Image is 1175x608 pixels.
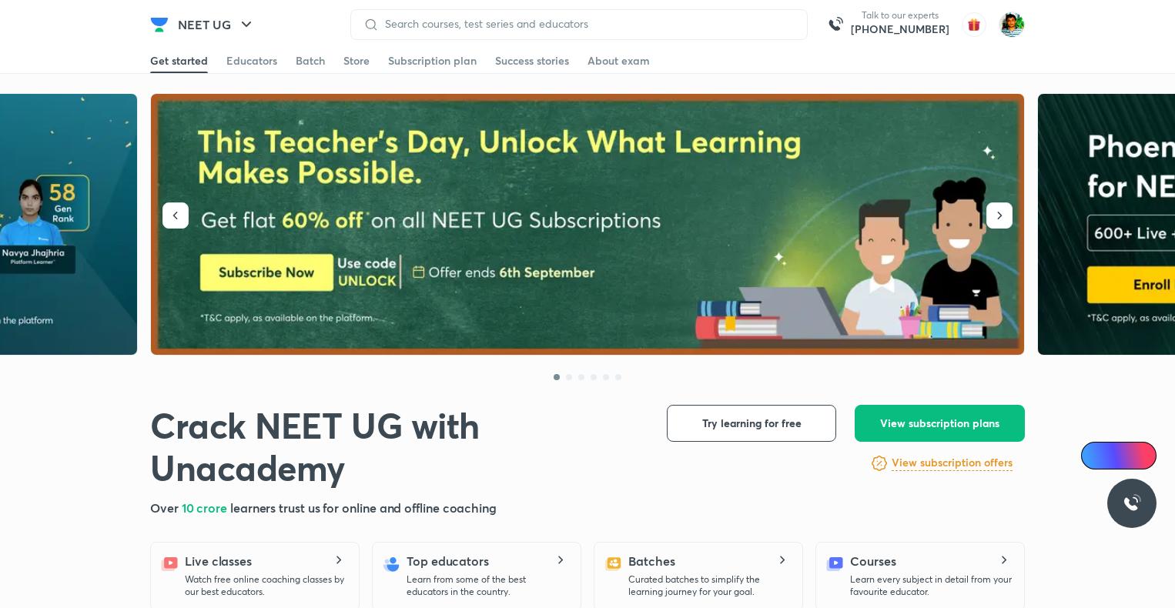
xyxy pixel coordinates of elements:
button: NEET UG [169,9,265,40]
span: Try learning for free [702,416,802,431]
p: Learn from some of the best educators in the country. [407,573,568,598]
a: Store [343,48,370,73]
p: Watch free online coaching classes by our best educators. [185,573,346,598]
span: learners trust us for online and offline coaching [230,499,497,516]
img: call-us [820,9,851,40]
a: Batch [296,48,325,73]
p: Curated batches to simplify the learning journey for your goal. [628,573,790,598]
img: ttu [1123,494,1141,513]
img: Icon [1090,449,1103,462]
div: Subscription plan [388,53,477,68]
img: Company Logo [150,15,169,34]
a: Educators [226,48,277,73]
span: View subscription plans [880,416,999,431]
p: Talk to our experts [851,9,949,22]
a: Success stories [495,48,569,73]
h1: Crack NEET UG with Unacademy [150,405,642,489]
a: [PHONE_NUMBER] [851,22,949,37]
a: About exam [587,48,650,73]
a: View subscription offers [892,454,1013,473]
div: About exam [587,53,650,68]
a: Ai Doubts [1081,442,1157,469]
div: Batch [296,53,325,68]
span: Ai Doubts [1106,449,1147,462]
p: Learn every subject in detail from your favourite educator. [850,573,1012,598]
img: avatar [962,12,986,37]
h5: Live classes [185,552,252,570]
button: Try learning for free [667,405,836,442]
div: Success stories [495,53,569,68]
a: Subscription plan [388,48,477,73]
span: Over [150,499,182,516]
span: 10 crore [182,499,230,516]
div: Store [343,53,370,68]
h5: Courses [850,552,895,570]
h5: Top educators [407,552,489,570]
input: Search courses, test series and educators [379,18,795,30]
a: Get started [150,48,208,73]
button: View subscription plans [855,405,1025,442]
img: Mehul Ghosh [999,12,1025,38]
h6: View subscription offers [892,455,1013,471]
div: Educators [226,53,277,68]
h5: Batches [628,552,675,570]
div: Get started [150,53,208,68]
